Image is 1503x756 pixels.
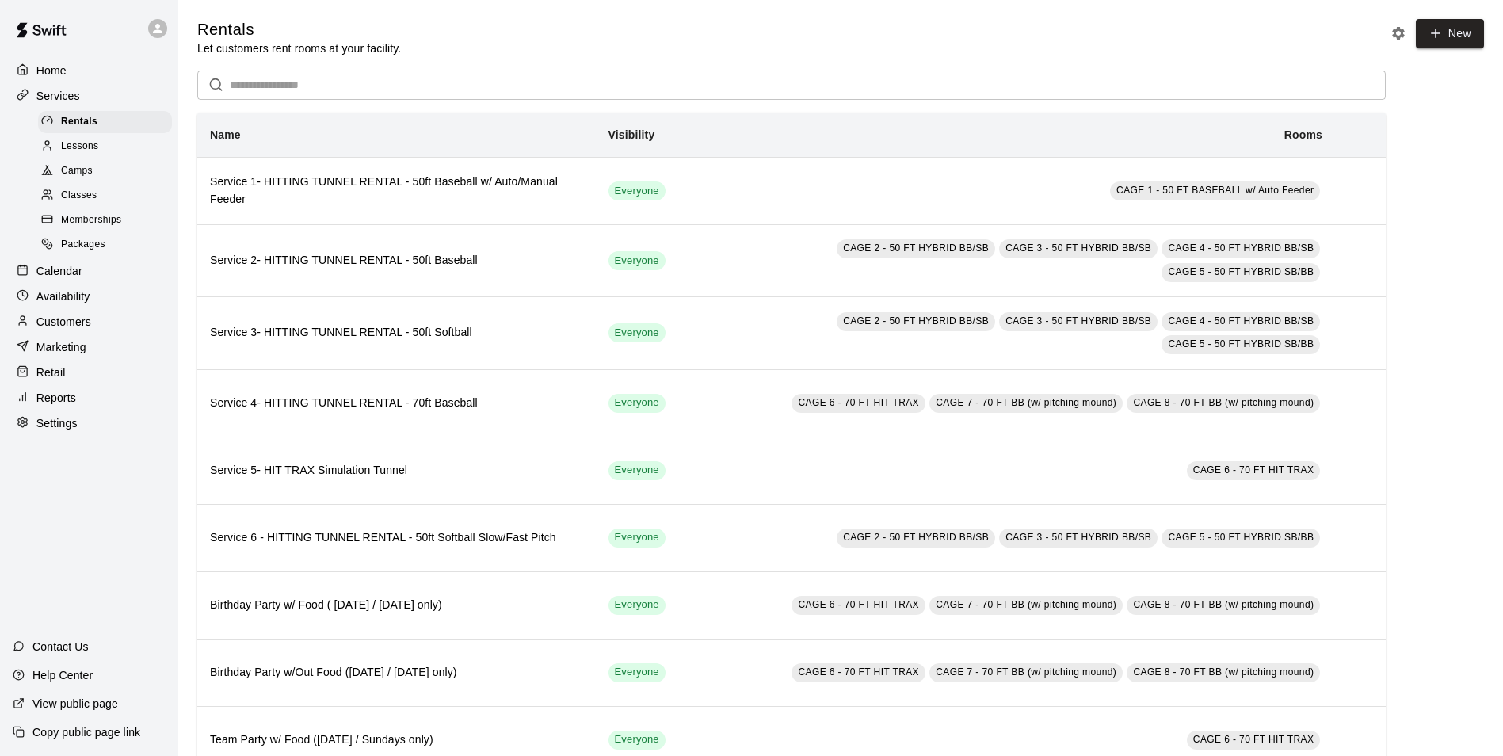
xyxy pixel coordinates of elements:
span: CAGE 2 - 50 FT HYBRID BB/SB [843,242,989,254]
span: CAGE 4 - 50 FT HYBRID BB/SB [1168,242,1314,254]
a: New [1416,19,1484,48]
button: Rental settings [1387,21,1410,45]
p: Let customers rent rooms at your facility. [197,40,401,56]
h6: Service 3- HITTING TUNNEL RENTAL - 50ft Softball [210,324,583,342]
span: CAGE 3 - 50 FT HYBRID BB/SB [1005,315,1151,326]
div: This service is visible to all of your customers [608,181,666,200]
a: Calendar [13,259,166,283]
p: Reports [36,390,76,406]
span: CAGE 6 - 70 FT HIT TRAX [1193,464,1314,475]
p: Marketing [36,339,86,355]
a: Settings [13,411,166,435]
span: Camps [61,163,93,179]
span: Lessons [61,139,99,155]
span: Everyone [608,254,666,269]
span: CAGE 8 - 70 FT BB (w/ pitching mound) [1133,599,1314,610]
p: Copy public page link [32,724,140,740]
h6: Team Party w/ Food ([DATE] / Sundays only) [210,731,583,749]
span: Memberships [61,212,121,228]
span: CAGE 4 - 50 FT HYBRID BB/SB [1168,315,1314,326]
div: Camps [38,160,172,182]
h6: Birthday Party w/ Food ( [DATE] / [DATE] only) [210,597,583,614]
div: This service is visible to all of your customers [608,596,666,615]
a: Availability [13,284,166,308]
span: CAGE 7 - 70 FT BB (w/ pitching mound) [936,666,1116,678]
h6: Service 4- HITTING TUNNEL RENTAL - 70ft Baseball [210,395,583,412]
p: Home [36,63,67,78]
span: Rentals [61,114,97,130]
div: This service is visible to all of your customers [608,323,666,342]
span: Everyone [608,326,666,341]
span: Packages [61,237,105,253]
span: CAGE 8 - 70 FT BB (w/ pitching mound) [1133,666,1314,678]
p: Retail [36,365,66,380]
b: Rooms [1284,128,1322,141]
div: This service is visible to all of your customers [608,461,666,480]
a: Retail [13,361,166,384]
span: CAGE 8 - 70 FT BB (w/ pitching mound) [1133,397,1314,408]
div: Lessons [38,136,172,158]
span: CAGE 5 - 50 FT HYBRID SB/BB [1168,532,1314,543]
span: CAGE 7 - 70 FT BB (w/ pitching mound) [936,599,1116,610]
div: Classes [38,185,172,207]
span: CAGE 7 - 70 FT BB (w/ pitching mound) [936,397,1116,408]
span: Everyone [608,665,666,680]
div: Memberships [38,209,172,231]
span: Everyone [608,395,666,410]
span: CAGE 2 - 50 FT HYBRID BB/SB [843,315,989,326]
a: Customers [13,310,166,334]
div: This service is visible to all of your customers [608,731,666,750]
a: Memberships [38,208,178,233]
p: Help Center [32,667,93,683]
div: This service is visible to all of your customers [608,529,666,548]
span: Everyone [608,732,666,747]
span: CAGE 1 - 50 FT BASEBALL w/ Auto Feeder [1116,185,1314,196]
span: CAGE 6 - 70 FT HIT TRAX [798,666,919,678]
span: CAGE 5 - 50 FT HYBRID SB/BB [1168,266,1314,277]
p: Customers [36,314,91,330]
span: CAGE 6 - 70 FT HIT TRAX [1193,734,1314,745]
div: Home [13,59,166,82]
a: Reports [13,386,166,410]
a: Lessons [38,134,178,158]
span: Everyone [608,463,666,478]
span: CAGE 6 - 70 FT HIT TRAX [798,599,919,610]
h6: Service 2- HITTING TUNNEL RENTAL - 50ft Baseball [210,252,583,269]
span: CAGE 5 - 50 FT HYBRID SB/BB [1168,338,1314,349]
p: Availability [36,288,90,304]
div: Packages [38,234,172,256]
a: Packages [38,233,178,258]
p: View public page [32,696,118,712]
span: Everyone [608,530,666,545]
a: Camps [38,159,178,184]
span: Everyone [608,598,666,613]
span: CAGE 2 - 50 FT HYBRID BB/SB [843,532,989,543]
p: Settings [36,415,78,431]
a: Services [13,84,166,108]
a: Marketing [13,335,166,359]
span: Everyone [608,184,666,199]
div: This service is visible to all of your customers [608,251,666,270]
p: Contact Us [32,639,89,655]
a: Classes [38,184,178,208]
div: This service is visible to all of your customers [608,394,666,413]
div: This service is visible to all of your customers [608,663,666,682]
span: CAGE 3 - 50 FT HYBRID BB/SB [1005,532,1151,543]
b: Name [210,128,241,141]
h6: Service 6 - HITTING TUNNEL RENTAL - 50ft Softball Slow/Fast Pitch [210,529,583,547]
span: CAGE 6 - 70 FT HIT TRAX [798,397,919,408]
span: Classes [61,188,97,204]
h6: Service 1- HITTING TUNNEL RENTAL - 50ft Baseball w/ Auto/Manual Feeder [210,174,583,208]
h5: Rentals [197,19,401,40]
p: Calendar [36,263,82,279]
a: Rentals [38,109,178,134]
h6: Birthday Party w/Out Food ([DATE] / [DATE] only) [210,664,583,682]
span: CAGE 3 - 50 FT HYBRID BB/SB [1005,242,1151,254]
